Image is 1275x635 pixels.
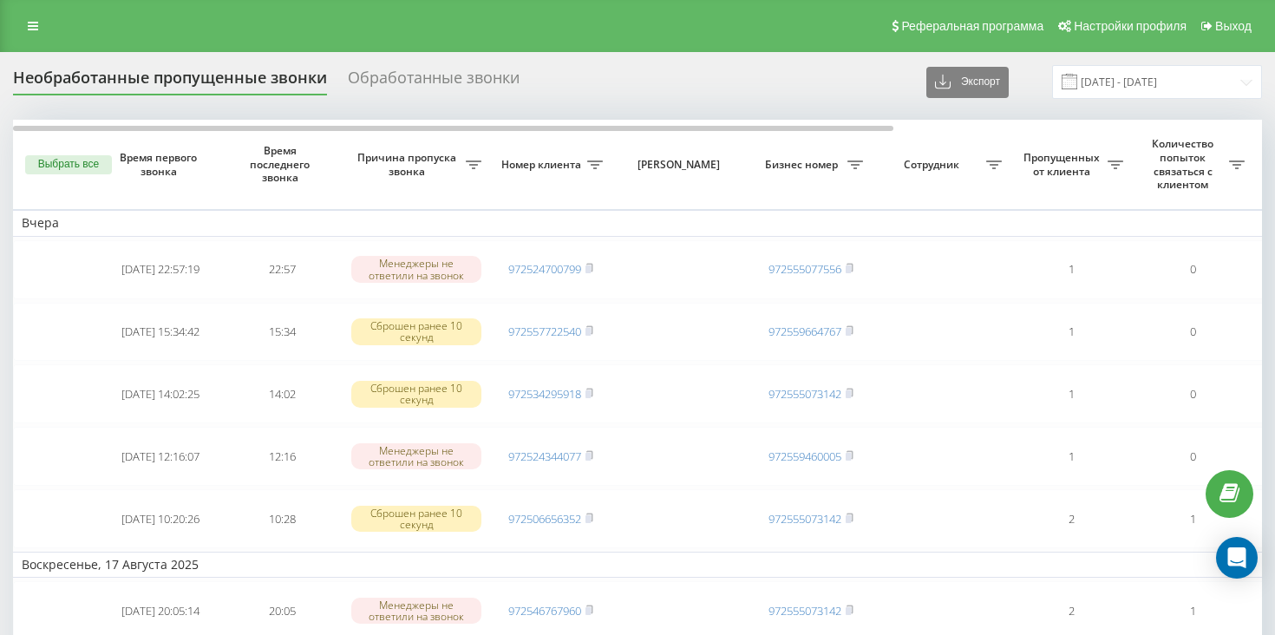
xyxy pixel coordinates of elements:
[351,381,481,407] div: Сброшен ранее 10 секунд
[100,303,221,362] td: [DATE] 15:34:42
[499,158,587,172] span: Номер клиента
[351,318,481,344] div: Сброшен ранее 10 секунд
[768,511,841,527] a: 972555073142
[100,240,221,299] td: [DATE] 22:57:19
[221,427,343,486] td: 12:16
[1010,489,1132,548] td: 2
[100,489,221,548] td: [DATE] 10:20:26
[768,324,841,339] a: 972559664767
[926,67,1009,98] button: Экспорт
[1141,137,1229,191] span: Количество попыток связаться с клиентом
[221,489,343,548] td: 10:28
[221,364,343,423] td: 14:02
[13,69,327,95] div: Необработанные пропущенные звонки
[508,511,581,527] a: 972506656352
[1215,19,1252,33] span: Выход
[1010,364,1132,423] td: 1
[348,69,520,95] div: Обработанные звонки
[759,158,847,172] span: Бизнес номер
[1010,303,1132,362] td: 1
[626,158,736,172] span: [PERSON_NAME]
[351,256,481,282] div: Менеджеры не ответили на звонок
[1132,303,1253,362] td: 0
[1010,240,1132,299] td: 1
[221,240,343,299] td: 22:57
[351,151,466,178] span: Причина пропуска звонка
[351,443,481,469] div: Менеджеры не ответили на звонок
[351,506,481,532] div: Сброшен ранее 10 секунд
[768,448,841,464] a: 972559460005
[1132,427,1253,486] td: 0
[1132,364,1253,423] td: 0
[880,158,986,172] span: Сотрудник
[100,427,221,486] td: [DATE] 12:16:07
[114,151,207,178] span: Время первого звонка
[1132,489,1253,548] td: 1
[351,598,481,624] div: Менеджеры не ответили на звонок
[768,603,841,619] a: 972555073142
[100,364,221,423] td: [DATE] 14:02:25
[508,324,581,339] a: 972557722540
[768,261,841,277] a: 972555077556
[901,19,1043,33] span: Реферальная программа
[221,303,343,362] td: 15:34
[1074,19,1187,33] span: Настройки профиля
[1019,151,1108,178] span: Пропущенных от клиента
[768,386,841,402] a: 972555073142
[1216,537,1258,579] div: Open Intercom Messenger
[235,144,329,185] span: Время последнего звонка
[508,261,581,277] a: 972524700799
[1132,240,1253,299] td: 0
[1010,427,1132,486] td: 1
[508,448,581,464] a: 972524344077
[25,155,112,174] button: Выбрать все
[508,386,581,402] a: 972534295918
[508,603,581,619] a: 972546767960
